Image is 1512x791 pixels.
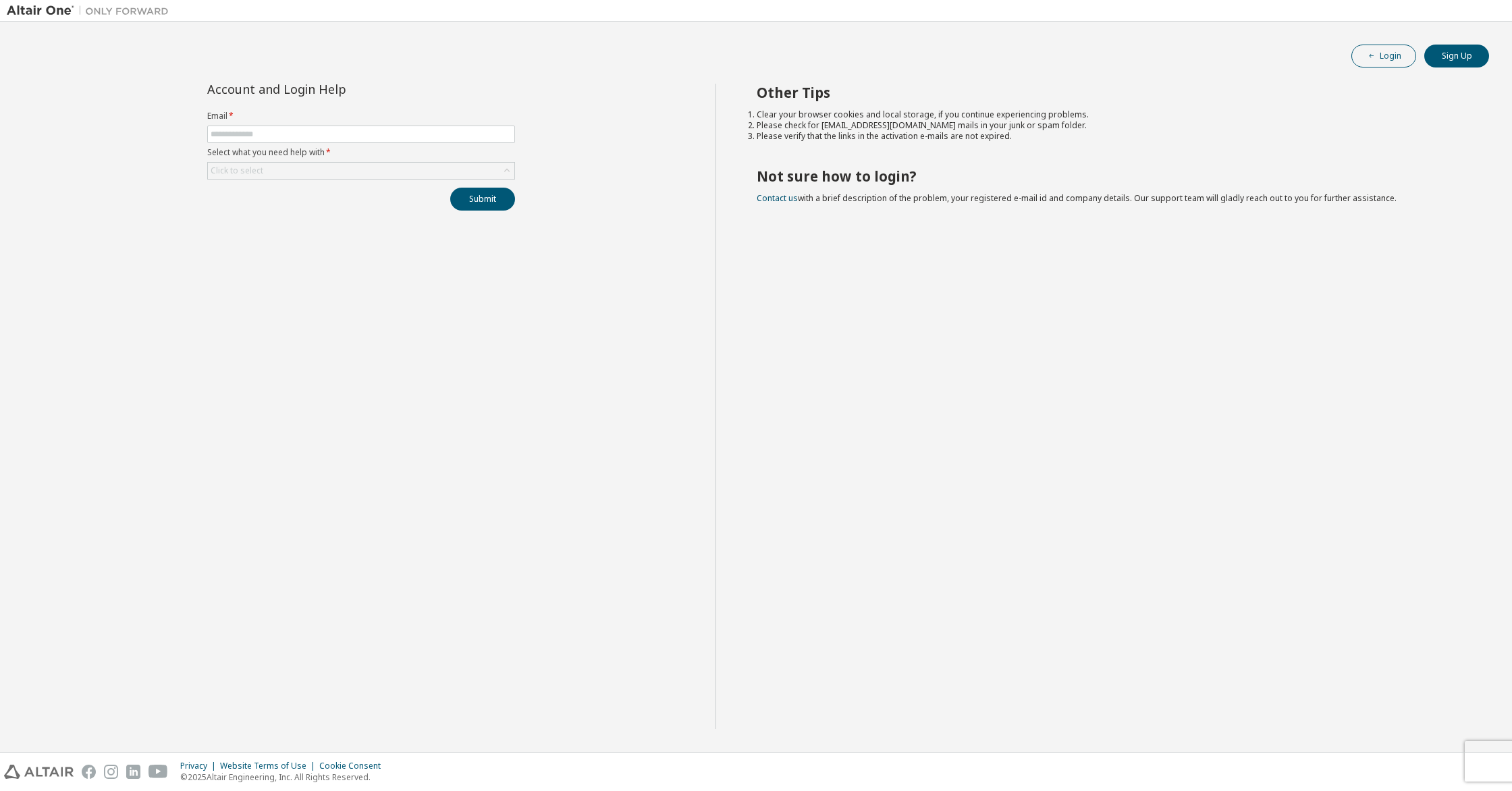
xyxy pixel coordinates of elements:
button: Sign Up [1424,45,1489,67]
img: youtube.svg [148,765,168,779]
li: Please verify that the links in the activation e-mails are not expired. [757,131,1465,142]
button: Login [1351,45,1416,67]
div: Website Terms of Use [220,761,319,771]
img: facebook.svg [82,765,96,779]
label: Select what you need help with [207,147,515,158]
div: Cookie Consent [319,761,389,771]
div: Account and Login Help [207,84,454,94]
a: Contact us [757,192,798,204]
div: Click to select [211,165,263,176]
button: Submit [450,188,515,211]
li: Clear your browser cookies and local storage, if you continue experiencing problems. [757,109,1465,120]
span: with a brief description of the problem, your registered e-mail id and company details. Our suppo... [757,192,1397,204]
li: Please check for [EMAIL_ADDRESS][DOMAIN_NAME] mails in your junk or spam folder. [757,120,1465,131]
label: Email [207,111,515,121]
img: instagram.svg [104,765,118,779]
img: altair_logo.svg [4,765,74,779]
h2: Other Tips [757,84,1465,101]
div: Click to select [208,163,514,179]
p: © 2025 Altair Engineering, Inc. All Rights Reserved. [180,771,389,783]
img: Altair One [7,4,175,18]
h2: Not sure how to login? [757,167,1465,185]
div: Privacy [180,761,220,771]
img: linkedin.svg [126,765,140,779]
